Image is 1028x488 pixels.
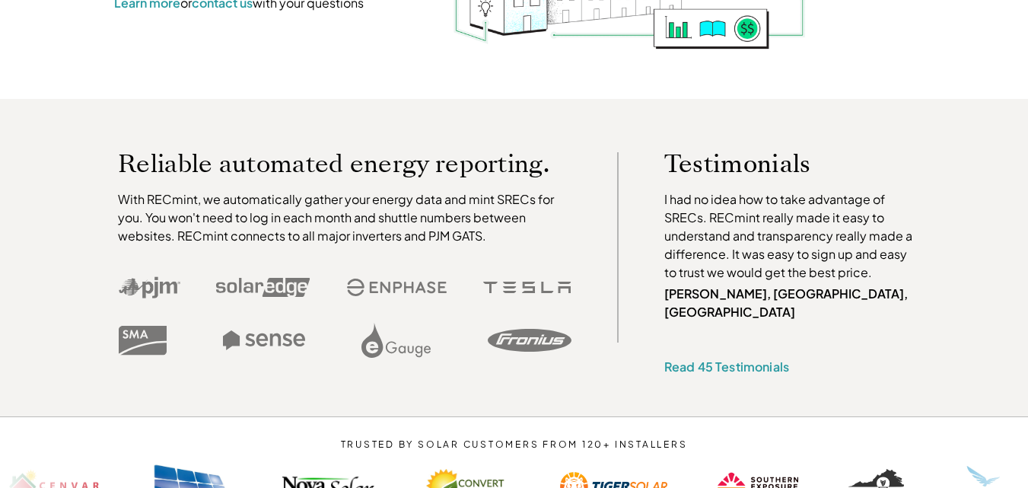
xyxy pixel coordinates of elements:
[118,152,571,175] p: Reliable automated energy reporting.
[664,190,920,282] p: I had no idea how to take advantage of SRECs. RECmint really made it easy to understand and trans...
[294,439,734,450] p: TRUSTED BY SOLAR CUSTOMERS FROM 120+ INSTALLERS
[664,152,891,175] p: Testimonials
[118,190,571,245] p: With RECmint, we automatically gather your energy data and mint SRECs for you. You won't need to ...
[664,359,789,375] a: Read 45 Testimonials
[664,285,920,321] p: [PERSON_NAME], [GEOGRAPHIC_DATA], [GEOGRAPHIC_DATA]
